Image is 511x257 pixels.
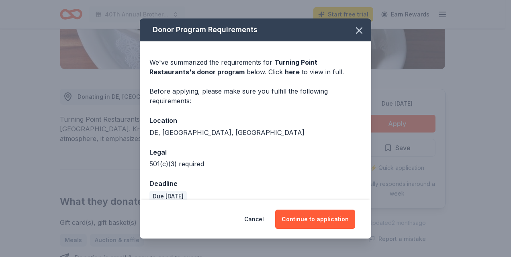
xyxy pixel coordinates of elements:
[149,178,362,189] div: Deadline
[140,18,371,41] div: Donor Program Requirements
[244,210,264,229] button: Cancel
[285,67,300,77] a: here
[149,115,362,126] div: Location
[149,159,362,169] div: 501(c)(3) required
[149,191,187,202] div: Due [DATE]
[149,86,362,106] div: Before applying, please make sure you fulfill the following requirements:
[275,210,355,229] button: Continue to application
[149,147,362,157] div: Legal
[149,128,362,137] div: DE, [GEOGRAPHIC_DATA], [GEOGRAPHIC_DATA]
[149,57,362,77] div: We've summarized the requirements for below. Click to view in full.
